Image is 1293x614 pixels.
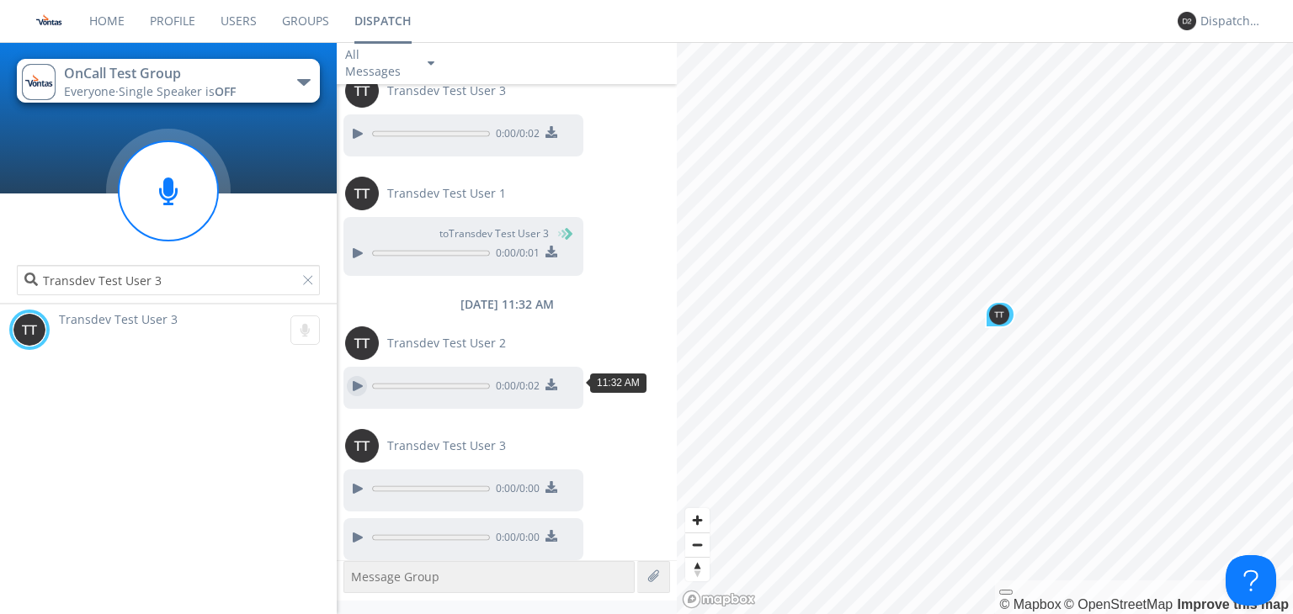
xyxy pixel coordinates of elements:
[1226,555,1276,606] iframe: Toggle Customer Support
[387,437,506,454] span: Transdev Test User 3
[215,83,236,99] span: OFF
[999,597,1061,611] a: Mapbox
[1200,13,1264,29] div: Dispatcher 2
[64,83,253,100] div: Everyone ·
[989,304,1009,325] img: 373638.png
[682,590,756,609] a: Mapbox logo
[345,46,412,80] div: All Messages
[685,508,710,532] button: Zoom in
[59,311,178,327] span: Transdev Test User 3
[22,64,56,100] img: 893f618409a44a8ca95fc198ca9e00d1
[17,265,320,295] input: Search users
[64,64,253,83] div: OnCall Test Group
[490,246,540,264] span: 0:00 / 0:01
[119,83,236,99] span: Single Speaker is
[685,532,710,557] button: Zoom out
[337,296,677,313] div: [DATE] 11:32 AM
[13,313,46,347] img: 373638.png
[597,377,640,389] span: 11:32 AM
[685,533,710,557] span: Zoom out
[985,301,1015,328] div: Map marker
[387,82,506,99] span: Transdev Test User 3
[1178,597,1289,611] a: Map feedback
[490,481,540,500] span: 0:00 / 0:00
[545,378,557,390] img: download media button
[490,378,540,397] span: 0:00 / 0:02
[685,558,710,581] span: Reset bearing to north
[999,590,1013,595] button: Toggle attribution
[490,530,540,548] span: 0:00 / 0:00
[545,246,557,257] img: download media button
[428,61,434,66] img: caret-down-sm.svg
[677,42,1293,614] canvas: Map
[490,126,540,145] span: 0:00 / 0:02
[345,326,379,360] img: 373638.png
[1178,12,1196,30] img: 373638.png
[345,74,379,108] img: 373638.png
[17,59,320,103] button: OnCall Test GroupEveryone·Single Speaker isOFF
[345,177,379,210] img: 373638.png
[345,429,379,463] img: 373638.png
[545,126,557,138] img: download media button
[545,481,557,493] img: download media button
[1064,597,1173,611] a: OpenStreetMap
[387,335,506,352] span: Transdev Test User 2
[439,226,549,241] span: to Transdev Test User 3
[685,557,710,581] button: Reset bearing to north
[545,530,557,542] img: download media button
[387,185,506,202] span: Transdev Test User 1
[34,6,64,36] img: f1aae8ebb7b8478a8eaba14e9f442c81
